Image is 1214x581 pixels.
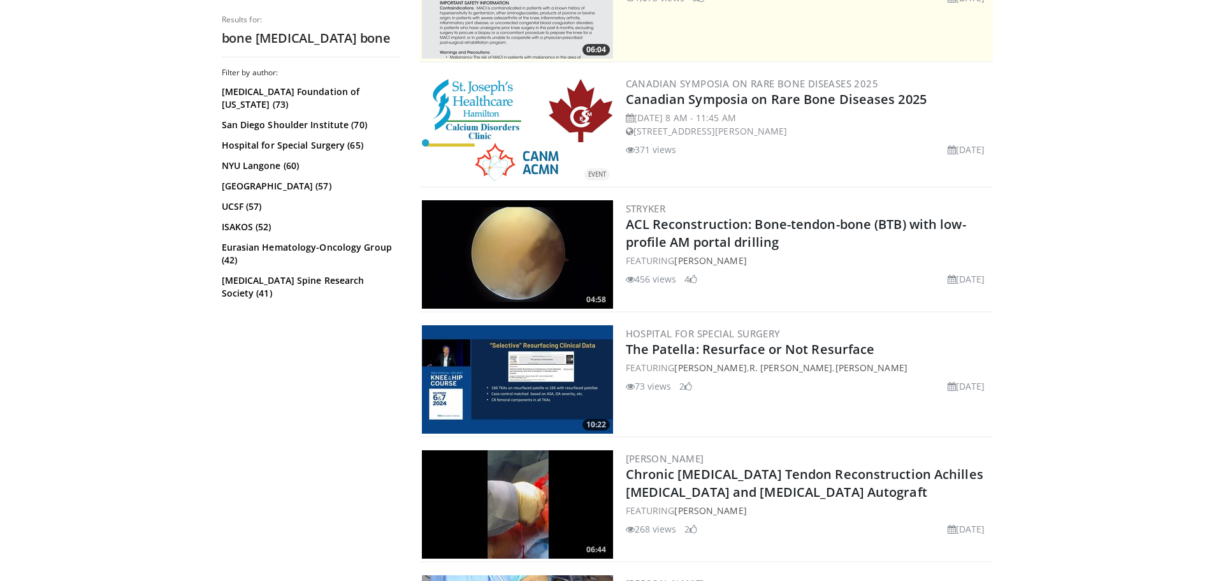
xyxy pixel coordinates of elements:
[422,325,613,434] img: 973b0c3c-fa2a-4d48-9336-c199bb088639.300x170_q85_crop-smart_upscale.jpg
[626,202,666,215] a: Stryker
[222,85,397,111] a: [MEDICAL_DATA] Foundation of [US_STATE] (73)
[222,15,400,25] p: Results for:
[948,272,985,286] li: [DATE]
[835,362,907,374] a: [PERSON_NAME]
[626,216,966,251] a: ACL Reconstruction: Bone-tendon-bone (BTB) with low-profile AM portal drilling
[626,91,927,108] a: Canadian Symposia on Rare Bone Diseases 2025
[582,419,610,430] span: 10:22
[222,159,397,172] a: NYU Langone (60)
[626,327,781,340] a: Hospital for Special Surgery
[626,379,672,393] li: 73 views
[422,325,613,434] a: 10:22
[422,200,613,309] img: 78fc7ad7-5db7-45e0-8a2f-6e370d7522f6.300x170_q85_crop-smart_upscale.jpg
[222,68,400,78] h3: Filter by author:
[948,379,985,393] li: [DATE]
[626,254,990,267] div: FEATURING
[222,30,400,47] h2: bone [MEDICAL_DATA] bone
[626,272,677,286] li: 456 views
[749,362,833,374] a: R. [PERSON_NAME]
[222,221,397,233] a: ISAKOS (52)
[422,78,613,181] a: EVENT
[684,272,697,286] li: 4
[222,119,397,131] a: San Diego Shoulder Institute (70)
[626,143,677,156] li: 371 views
[626,522,677,536] li: 268 views
[222,241,397,267] a: Eurasian Hematology-Oncology Group (42)
[674,504,746,517] a: [PERSON_NAME]
[626,77,879,90] a: Canadian Symposia on Rare Bone Diseases 2025
[679,379,692,393] li: 2
[674,362,746,374] a: [PERSON_NAME]
[422,450,613,559] img: 3f93c4f4-1cd8-4ddd-8d31-b4fae3ac52ad.300x170_q85_crop-smart_upscale.jpg
[222,274,397,300] a: [MEDICAL_DATA] Spine Research Society (41)
[674,254,746,267] a: [PERSON_NAME]
[582,544,610,555] span: 06:44
[626,466,983,501] a: Chronic [MEDICAL_DATA] Tendon Reconstruction Achilles [MEDICAL_DATA] and [MEDICAL_DATA] Autograft
[948,143,985,156] li: [DATE]
[422,78,613,181] img: 59b7dea3-8883-45d6-a110-d30c6cb0f321.png.300x170_q85_autocrop_double_scale_upscale_version-0.2.png
[684,522,697,536] li: 2
[626,361,990,374] div: FEATURING , ,
[626,111,990,138] div: [DATE] 8 AM - 11:45 AM [STREET_ADDRESS][PERSON_NAME]
[222,200,397,213] a: UCSF (57)
[626,341,875,358] a: The Patella: Resurface or Not Resurface
[948,522,985,536] li: [DATE]
[626,452,704,465] a: [PERSON_NAME]
[422,450,613,559] a: 06:44
[626,504,990,517] div: FEATURING
[582,294,610,305] span: 04:58
[422,200,613,309] a: 04:58
[222,180,397,193] a: [GEOGRAPHIC_DATA] (57)
[222,139,397,152] a: Hospital for Special Surgery (65)
[582,44,610,55] span: 06:04
[588,170,606,179] small: EVENT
